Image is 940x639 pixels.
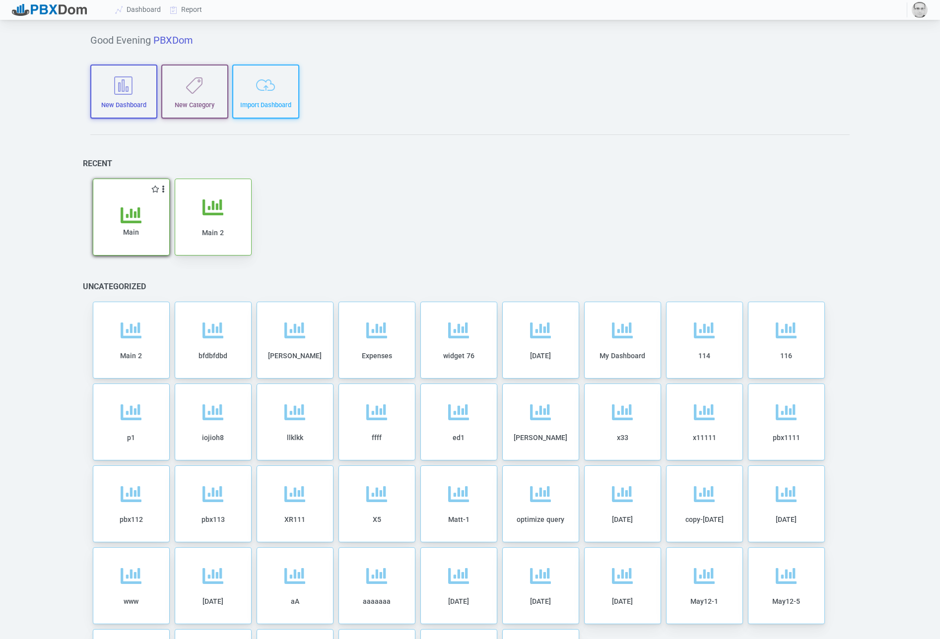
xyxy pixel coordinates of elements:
span: llklkk [287,434,303,442]
span: 116 [780,352,792,360]
span: Main 2 [202,229,224,237]
span: [DATE] [448,597,469,605]
span: widget 76 [443,352,474,360]
span: pbx112 [120,515,143,523]
span: x11111 [693,434,716,442]
h6: Recent [83,159,112,168]
span: [DATE] [776,515,797,523]
span: My Dashboard [600,352,645,360]
span: 114 [698,352,710,360]
span: Expenses [362,352,392,360]
span: ffff [372,434,382,442]
span: iojioh8 [202,434,224,442]
span: copy-[DATE] [685,515,724,523]
span: [DATE] [202,597,223,605]
span: Main 2 [120,352,142,360]
span: May12-1 [690,597,718,605]
span: [DATE] [612,597,633,605]
a: Report [166,0,207,19]
span: [DATE] [612,515,633,523]
button: Import Dashboard [232,64,299,119]
span: [PERSON_NAME] [514,434,567,442]
span: optimize query [517,515,564,523]
span: X5 [373,515,381,523]
span: [DATE] [530,352,551,360]
span: p1 [127,434,135,442]
span: x33 [617,434,628,442]
span: aA [291,597,299,605]
span: bfdbfdbd [199,352,227,360]
button: New Dashboard [90,64,157,119]
span: [PERSON_NAME] [268,352,322,360]
span: www [124,597,138,605]
span: May12-5 [772,597,800,605]
span: pbx1111 [773,434,800,442]
span: ed1 [453,434,465,442]
img: 59815a3c8890a36c254578057cc7be37 [912,2,928,18]
span: XR111 [284,515,305,523]
span: Matt-1 [448,515,470,523]
span: [DATE] [530,597,551,605]
span: Main [123,228,139,236]
a: Dashboard [111,0,166,19]
h6: Uncategorized [83,282,146,291]
span: PBXDom [153,34,193,46]
button: New Category [161,64,228,119]
span: pbx113 [201,515,225,523]
h5: Good Evening [90,34,850,46]
span: aaaaaaa [363,597,391,605]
